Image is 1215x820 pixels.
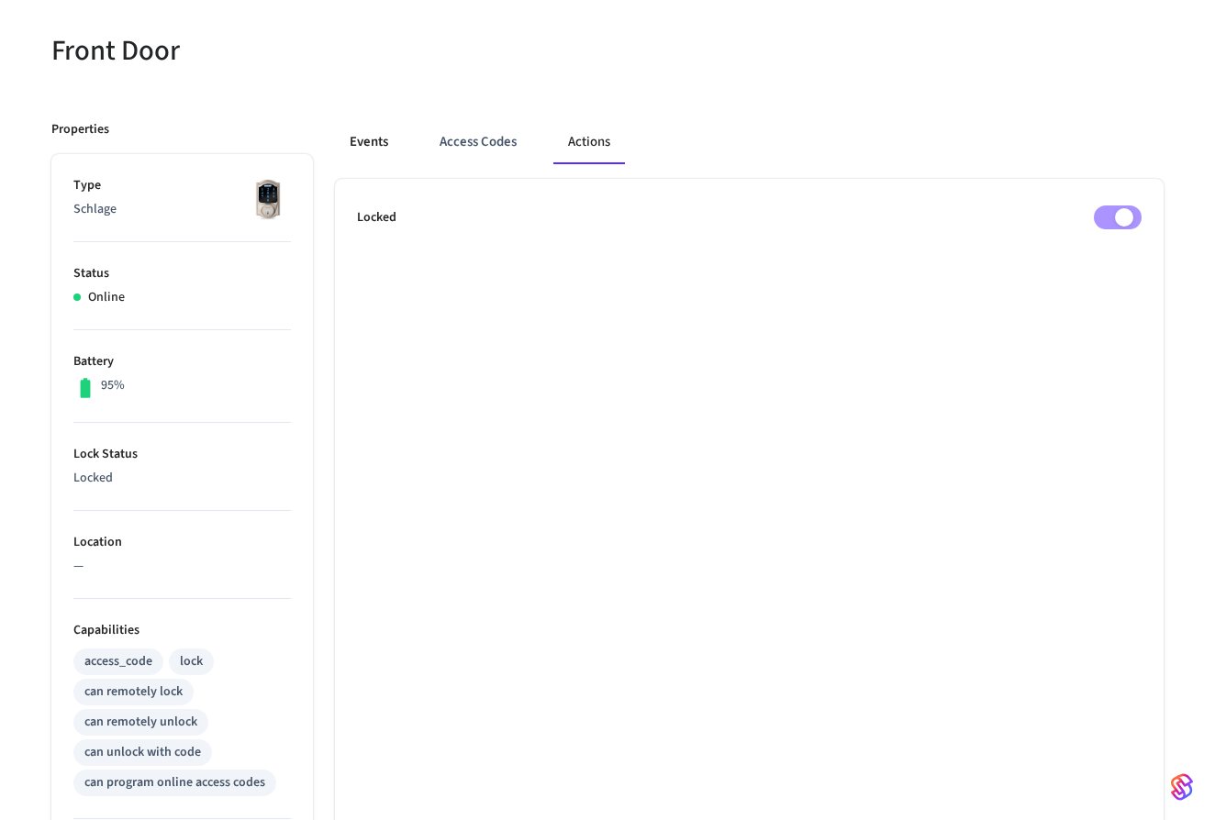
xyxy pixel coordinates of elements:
img: Schlage Sense Smart Deadbolt with Camelot Trim, Front [245,176,291,222]
p: 95% [101,376,125,395]
div: access_code [84,652,152,671]
div: can program online access codes [84,773,265,792]
p: Status [73,264,291,283]
p: Battery [73,352,291,371]
p: Online [88,288,125,307]
div: lock [180,652,203,671]
p: Type [73,176,291,195]
div: can remotely lock [84,682,183,702]
p: Properties [51,120,109,139]
button: Actions [553,120,625,164]
h5: Front Door [51,32,596,70]
div: can remotely unlock [84,713,197,732]
button: Events [335,120,403,164]
p: Locked [357,208,396,227]
p: Capabilities [73,621,291,640]
p: Locked [73,469,291,488]
p: Lock Status [73,445,291,464]
p: Location [73,533,291,552]
button: Access Codes [425,120,531,164]
div: can unlock with code [84,743,201,762]
div: ant example [335,120,1164,164]
p: Schlage [73,200,291,219]
img: SeamLogoGradient.69752ec5.svg [1171,772,1193,802]
p: — [73,557,291,576]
